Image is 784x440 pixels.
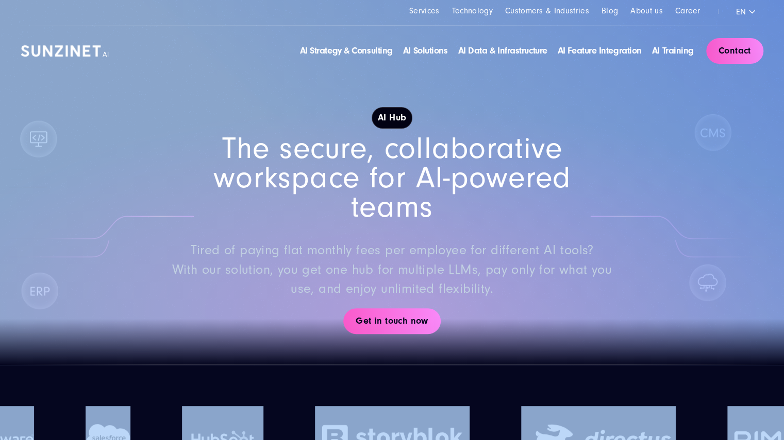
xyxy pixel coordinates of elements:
[170,241,615,299] p: Tired of paying flat monthly fees per employee for different AI tools? With our solution, you get...
[403,45,448,56] a: AI Solutions
[21,45,109,57] img: SUNZINET AI Logo
[652,45,694,56] a: AI Training
[458,45,547,56] a: AI Data & Infrastructure
[452,6,492,15] a: Technology
[300,44,694,58] div: Navigation Menu
[300,45,393,56] a: AI Strategy & Consulting
[505,6,589,15] a: Customers & Industries
[602,6,618,15] a: Blog
[409,5,700,17] div: Navigation Menu
[372,107,412,129] strong: AI Hub
[213,131,571,224] span: The secure, collaborative workspace for AI-powered teams
[409,6,440,15] a: Services
[558,45,642,56] a: AI Feature Integration
[675,6,700,15] a: Career
[630,6,663,15] a: About us
[706,38,763,64] a: Contact
[343,308,440,334] a: Get in touch now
